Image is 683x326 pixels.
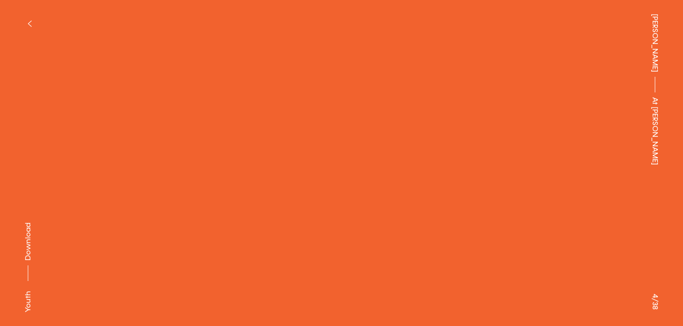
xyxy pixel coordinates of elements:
[23,223,33,261] span: Download
[22,223,34,286] button: Download asset
[649,97,661,165] span: At [PERSON_NAME]
[649,14,661,72] a: [PERSON_NAME]
[22,291,34,312] div: Youth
